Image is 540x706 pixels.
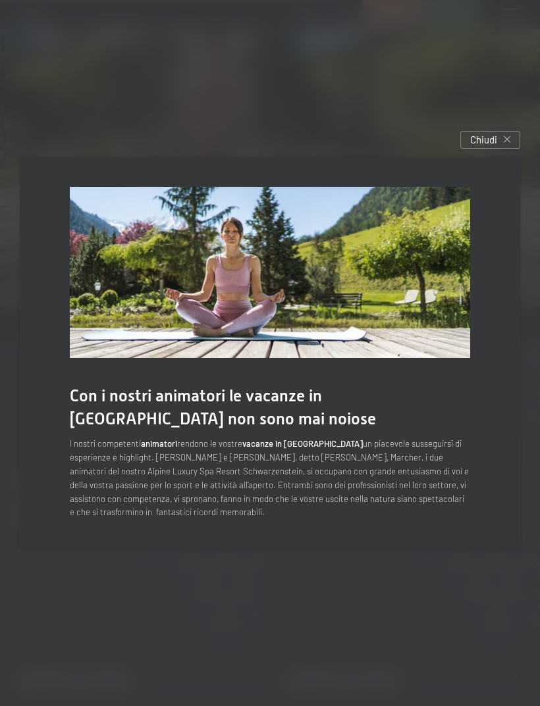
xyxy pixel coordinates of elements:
img: vacanza attiva nel hotel Benessere - Hotel con sala fitness - Sala yoga [70,187,470,358]
p: I nostri competenti rendono le vostre un piacevole susseguirsi di esperienze e highlight. [PERSON... [70,437,470,519]
strong: vacanze in [GEOGRAPHIC_DATA] [242,438,363,449]
span: Con i nostri animatori le vacanze in [GEOGRAPHIC_DATA] non sono mai noiose [70,386,376,428]
span: Chiudi [470,133,497,147]
strong: animatori [141,438,177,449]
